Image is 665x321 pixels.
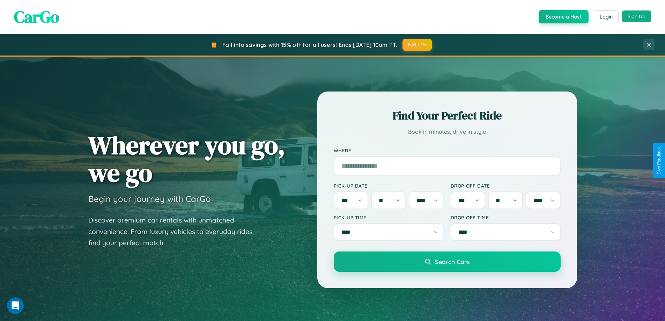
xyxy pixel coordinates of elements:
span: Fall into savings with 15% off for all users! Ends [DATE] 10am PT. [222,41,397,48]
h3: Begin your journey with CarGo [88,194,211,204]
span: CarGo [14,5,59,28]
label: Drop-off Date [451,183,561,189]
h1: Wherever you go, we go [88,131,285,187]
label: Drop-off Time [451,214,561,220]
label: Pick-up Time [334,214,444,220]
p: Book in minutes, drive in style [334,127,561,137]
div: Give Feedback [657,146,662,175]
label: Where [334,147,561,153]
iframe: Intercom live chat [7,297,24,314]
button: Search Cars [334,251,561,272]
button: Sign Up [622,10,651,22]
button: FALL15 [402,39,432,51]
span: Search Cars [435,258,470,265]
button: Become a Host [539,10,589,23]
label: Pick-up Date [334,183,444,189]
h2: Find Your Perfect Ride [334,108,561,123]
p: Discover premium car rentals with unmatched convenience. From luxury vehicles to everyday rides, ... [88,214,263,249]
button: Login [594,10,619,23]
